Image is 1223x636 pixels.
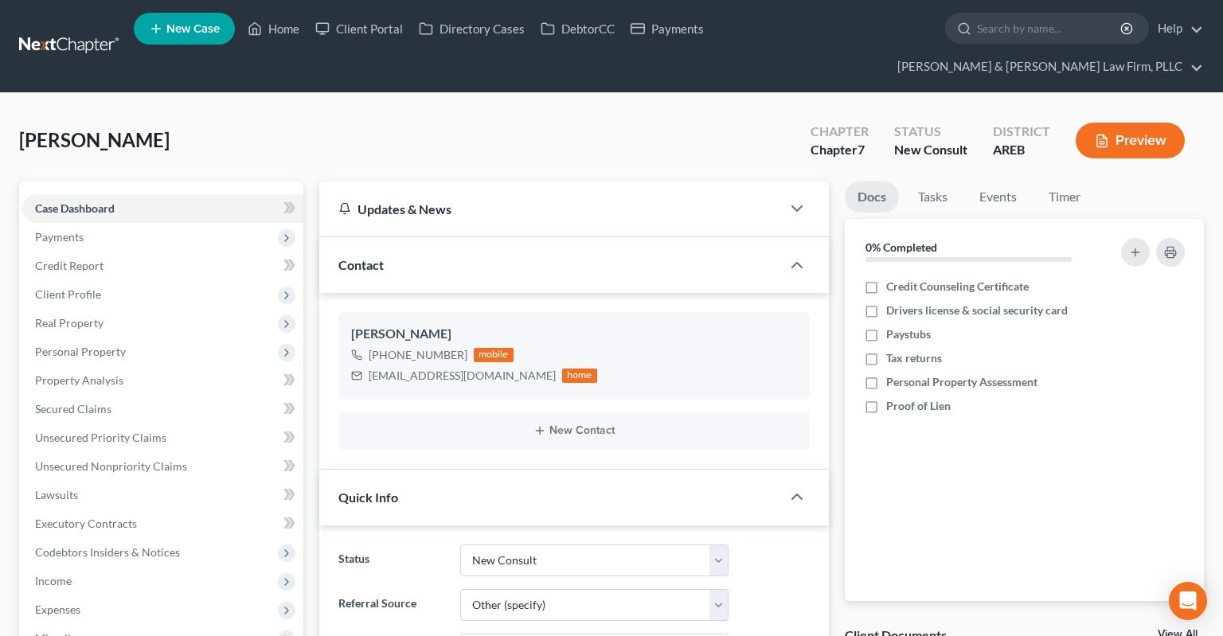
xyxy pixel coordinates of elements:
span: Income [35,574,72,587]
a: Property Analysis [22,366,303,395]
span: Paystubs [886,326,931,342]
a: Executory Contracts [22,509,303,538]
div: Open Intercom Messenger [1169,582,1207,620]
div: mobile [474,348,514,362]
a: Lawsuits [22,481,303,509]
span: Property Analysis [35,373,123,387]
a: Client Portal [307,14,411,43]
span: Tax returns [886,350,942,366]
span: 7 [858,142,865,157]
span: Unsecured Nonpriority Claims [35,459,187,473]
div: AREB [993,141,1050,159]
span: Real Property [35,316,104,330]
span: Quick Info [338,490,398,505]
a: Tasks [905,181,960,213]
span: Proof of Lien [886,398,951,414]
span: [PERSON_NAME] [19,128,170,151]
a: Timer [1036,181,1093,213]
span: New Case [166,23,220,35]
span: Personal Property Assessment [886,374,1037,390]
input: Search by name... [977,14,1123,43]
span: Payments [35,230,84,244]
a: Events [967,181,1030,213]
a: Help [1150,14,1203,43]
span: Client Profile [35,287,101,301]
a: Payments [623,14,712,43]
div: Chapter [811,123,869,141]
a: Home [240,14,307,43]
span: Executory Contracts [35,517,137,530]
a: [PERSON_NAME] & [PERSON_NAME] Law Firm, PLLC [889,53,1203,81]
div: Updates & News [338,201,762,217]
div: [PHONE_NUMBER] [369,347,467,363]
span: Drivers license & social security card [886,302,1068,318]
span: Codebtors Insiders & Notices [35,545,180,559]
strong: 0% Completed [865,240,937,254]
span: Credit Report [35,259,104,272]
span: Personal Property [35,345,126,358]
div: Status [894,123,967,141]
div: home [562,369,597,383]
a: Unsecured Nonpriority Claims [22,452,303,481]
button: New Contact [351,424,797,437]
a: Case Dashboard [22,194,303,223]
a: Unsecured Priority Claims [22,423,303,452]
div: [EMAIL_ADDRESS][DOMAIN_NAME] [369,368,556,384]
a: Docs [845,181,899,213]
span: Lawsuits [35,488,78,501]
span: Case Dashboard [35,201,115,215]
a: Credit Report [22,252,303,280]
a: DebtorCC [533,14,623,43]
button: Preview [1076,123,1185,158]
label: Status [330,544,452,576]
div: District [993,123,1050,141]
span: Expenses [35,603,80,616]
span: Unsecured Priority Claims [35,431,166,444]
a: Directory Cases [411,14,533,43]
div: [PERSON_NAME] [351,325,797,344]
a: Secured Claims [22,395,303,423]
span: Contact [338,257,384,272]
span: Secured Claims [35,402,111,416]
div: Chapter [811,141,869,159]
div: New Consult [894,141,967,159]
span: Credit Counseling Certificate [886,279,1029,295]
